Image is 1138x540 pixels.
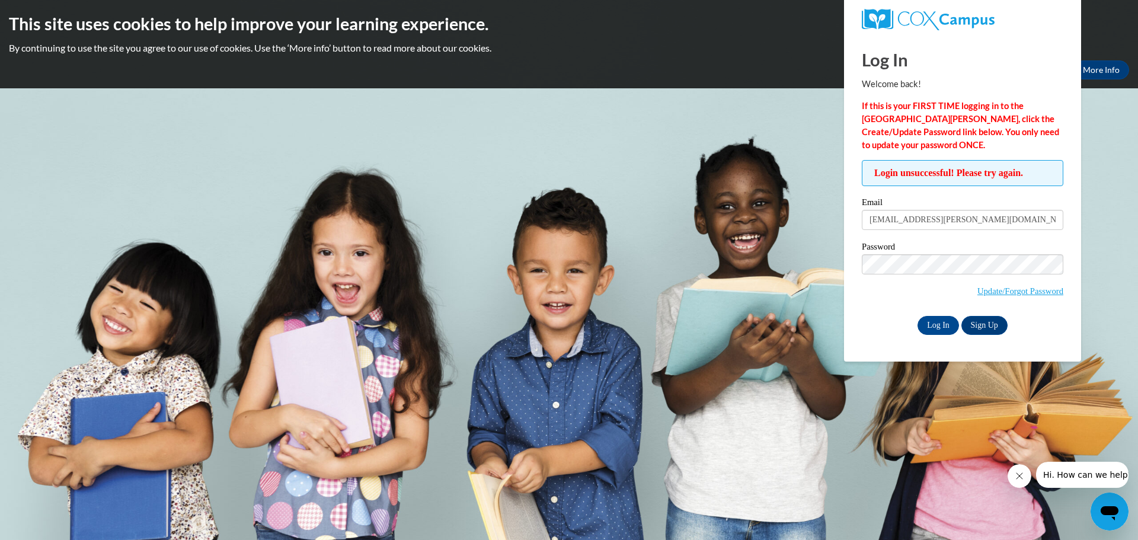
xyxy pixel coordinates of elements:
[862,47,1063,72] h1: Log In
[961,316,1008,335] a: Sign Up
[1036,462,1129,488] iframe: Message from company
[1073,60,1129,79] a: More Info
[862,9,995,30] img: COX Campus
[862,242,1063,254] label: Password
[862,160,1063,186] span: Login unsuccessful! Please try again.
[7,8,96,18] span: Hi. How can we help?
[862,9,1063,30] a: COX Campus
[9,12,1129,36] h2: This site uses cookies to help improve your learning experience.
[918,316,959,335] input: Log In
[977,286,1063,296] a: Update/Forgot Password
[862,198,1063,210] label: Email
[862,101,1059,150] strong: If this is your FIRST TIME logging in to the [GEOGRAPHIC_DATA][PERSON_NAME], click the Create/Upd...
[9,41,1129,55] p: By continuing to use the site you agree to our use of cookies. Use the ‘More info’ button to read...
[1008,464,1031,488] iframe: Close message
[862,78,1063,91] p: Welcome back!
[1091,493,1129,531] iframe: Button to launch messaging window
